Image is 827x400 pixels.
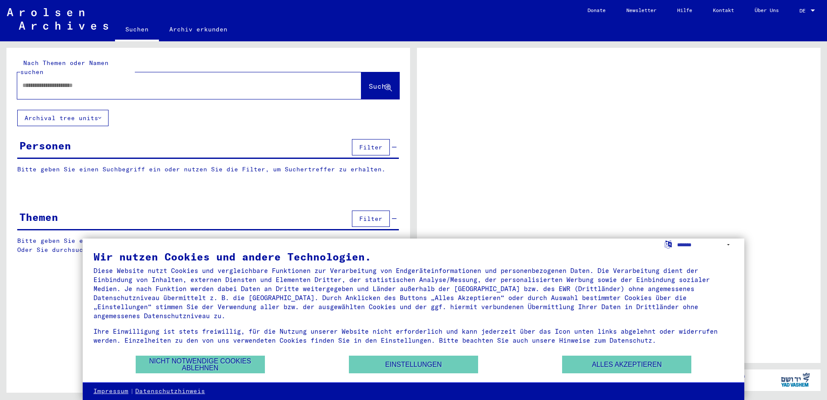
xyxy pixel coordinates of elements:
span: Filter [359,215,382,223]
span: Suche [369,82,390,90]
a: Impressum [93,387,128,396]
select: Sprache auswählen [677,239,734,251]
span: DE [799,8,809,14]
mat-label: Nach Themen oder Namen suchen [20,59,109,76]
button: Nicht notwendige Cookies ablehnen [136,356,265,373]
p: Bitte geben Sie einen Suchbegriff ein oder nutzen Sie die Filter, um Suchertreffer zu erhalten. [17,165,399,174]
a: Archiv erkunden [159,19,238,40]
button: Alles akzeptieren [562,356,691,373]
button: Archival tree units [17,110,109,126]
div: Personen [19,138,71,153]
div: Ihre Einwilligung ist stets freiwillig, für die Nutzung unserer Website nicht erforderlich und ka... [93,327,734,345]
button: Einstellungen [349,356,478,373]
div: Diese Website nutzt Cookies und vergleichbare Funktionen zur Verarbeitung von Endgeräteinformatio... [93,266,734,320]
p: Bitte geben Sie einen Suchbegriff ein oder nutzen Sie die Filter, um Suchertreffer zu erhalten. O... [17,236,399,254]
button: Suche [361,72,399,99]
img: Arolsen_neg.svg [7,8,108,30]
span: Filter [359,143,382,151]
a: Datenschutzhinweis [135,387,205,396]
div: Themen [19,209,58,225]
img: yv_logo.png [779,369,811,391]
label: Sprache auswählen [664,240,673,248]
button: Filter [352,139,390,155]
div: Wir nutzen Cookies und andere Technologien. [93,251,734,262]
a: Suchen [115,19,159,41]
button: Filter [352,211,390,227]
